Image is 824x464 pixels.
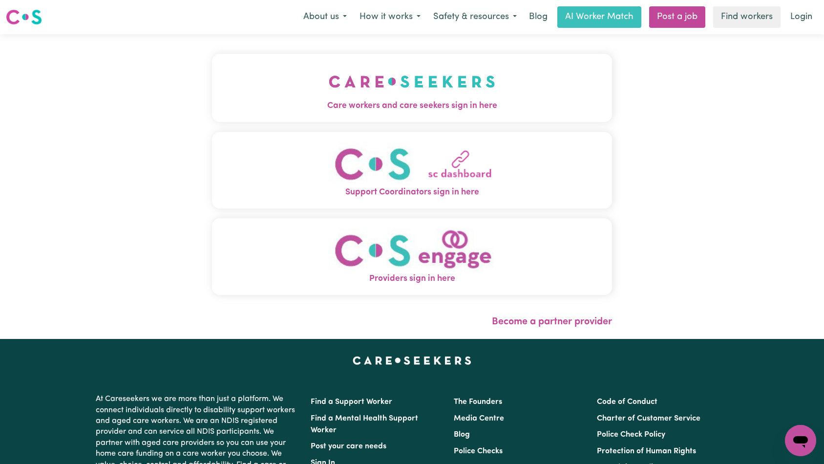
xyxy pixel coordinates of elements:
[311,398,392,406] a: Find a Support Worker
[311,443,386,450] a: Post your care needs
[6,6,42,28] a: Careseekers logo
[353,357,471,364] a: Careseekers home page
[6,8,42,26] img: Careseekers logo
[212,100,613,112] span: Care workers and care seekers sign in here
[212,186,613,199] span: Support Coordinators sign in here
[785,425,816,456] iframe: Button to launch messaging window
[454,415,504,422] a: Media Centre
[212,54,613,122] button: Care workers and care seekers sign in here
[454,398,502,406] a: The Founders
[597,398,657,406] a: Code of Conduct
[713,6,781,28] a: Find workers
[454,447,503,455] a: Police Checks
[353,7,427,27] button: How it works
[557,6,641,28] a: AI Worker Match
[454,431,470,439] a: Blog
[597,415,700,422] a: Charter of Customer Service
[492,317,612,327] a: Become a partner provider
[212,132,613,209] button: Support Coordinators sign in here
[212,273,613,285] span: Providers sign in here
[784,6,818,28] a: Login
[427,7,523,27] button: Safety & resources
[311,415,418,434] a: Find a Mental Health Support Worker
[597,431,665,439] a: Police Check Policy
[649,6,705,28] a: Post a job
[523,6,553,28] a: Blog
[212,218,613,295] button: Providers sign in here
[597,447,696,455] a: Protection of Human Rights
[297,7,353,27] button: About us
